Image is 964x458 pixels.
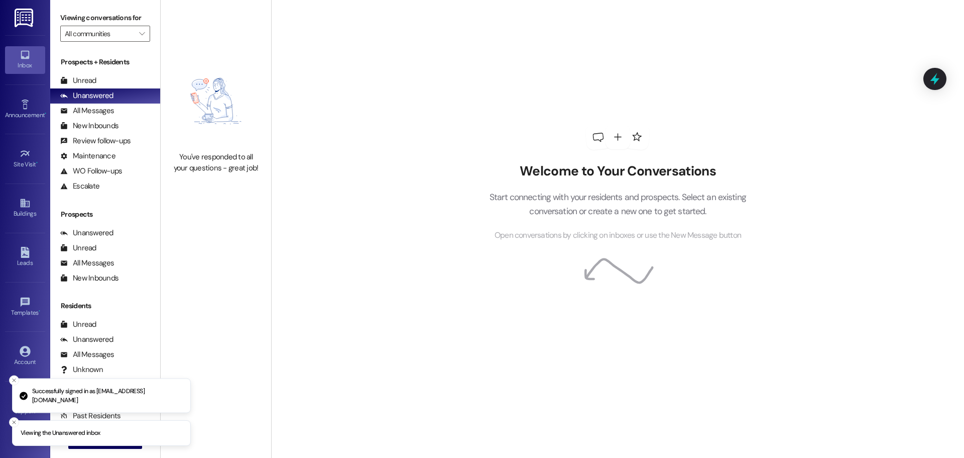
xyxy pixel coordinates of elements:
div: Unknown [60,364,103,375]
div: Prospects + Residents [50,57,160,67]
div: New Inbounds [60,273,118,284]
div: Maintenance [60,151,115,161]
div: Unanswered [60,228,113,238]
button: Close toast [9,376,19,386]
div: Unanswered [60,90,113,101]
p: Start connecting with your residents and prospects. Select an existing conversation or create a n... [474,190,761,219]
a: Account [5,343,45,370]
div: Prospects [50,209,160,220]
h2: Welcome to Your Conversations [474,163,761,179]
a: Leads [5,244,45,271]
div: Residents [50,301,160,311]
a: Buildings [5,195,45,222]
span: Open conversations by clicking on inboxes or use the New Message button [495,229,741,242]
div: WO Follow-ups [60,166,122,176]
div: Unread [60,75,96,86]
span: • [36,159,38,166]
div: Unread [60,319,96,330]
img: empty-state [172,55,260,147]
a: Site Visit • [5,145,45,172]
i:  [139,30,145,38]
p: Viewing the Unanswered inbox [21,429,100,438]
div: All Messages [60,349,114,360]
div: Unanswered [60,334,113,345]
a: Support [5,392,45,419]
div: All Messages [60,106,114,116]
input: All communities [65,26,134,42]
label: Viewing conversations for [60,10,150,26]
div: Unread [60,243,96,253]
div: Escalate [60,181,99,192]
img: ResiDesk Logo [15,9,35,27]
a: Templates • [5,294,45,321]
a: Inbox [5,46,45,73]
span: • [39,308,40,315]
span: • [45,110,46,117]
div: New Inbounds [60,121,118,131]
div: All Messages [60,258,114,268]
p: Successfully signed in as [EMAIL_ADDRESS][DOMAIN_NAME] [32,387,182,405]
div: You've responded to all your questions - great job! [172,152,260,173]
button: Close toast [9,417,19,427]
div: Review follow-ups [60,136,131,146]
